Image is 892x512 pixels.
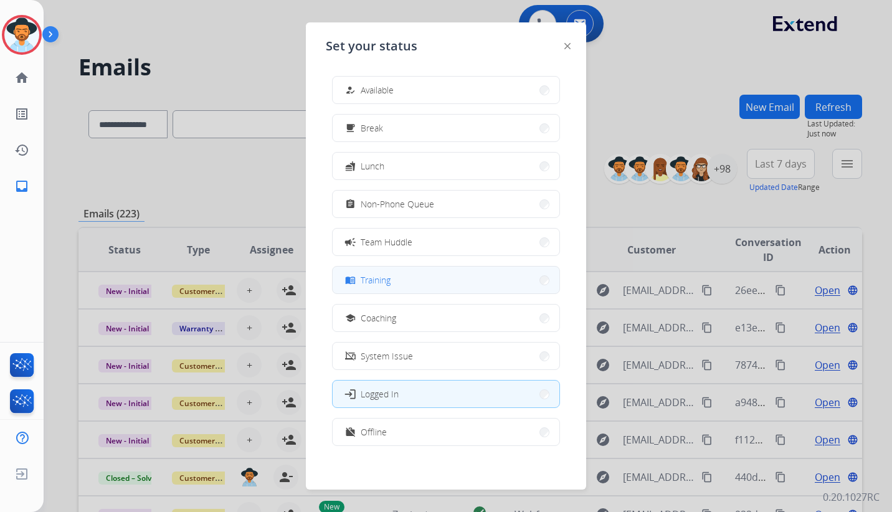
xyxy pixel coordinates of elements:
button: Break [333,115,559,141]
mat-icon: campaign [344,235,356,248]
span: Available [361,83,394,97]
mat-icon: work_off [345,427,356,437]
img: avatar [4,17,39,52]
span: Coaching [361,311,396,325]
span: Offline [361,425,387,439]
span: Logged In [361,387,399,401]
mat-icon: list_alt [14,107,29,121]
button: Training [333,267,559,293]
mat-icon: inbox [14,179,29,194]
button: Available [333,77,559,103]
button: Coaching [333,305,559,331]
span: Break [361,121,383,135]
mat-icon: phonelink_off [345,351,356,361]
span: Set your status [326,37,417,55]
mat-icon: fastfood [345,161,356,171]
button: Logged In [333,381,559,407]
button: System Issue [333,343,559,369]
span: Training [361,273,391,287]
p: 0.20.1027RC [823,490,880,505]
mat-icon: how_to_reg [345,85,356,95]
mat-icon: login [344,387,356,400]
mat-icon: history [14,143,29,158]
mat-icon: assignment [345,199,356,209]
button: Non-Phone Queue [333,191,559,217]
mat-icon: free_breakfast [345,123,356,133]
mat-icon: home [14,70,29,85]
button: Offline [333,419,559,445]
span: Team Huddle [361,235,412,249]
mat-icon: school [345,313,356,323]
button: Lunch [333,153,559,179]
button: Team Huddle [333,229,559,255]
span: Non-Phone Queue [361,197,434,211]
span: Lunch [361,159,384,173]
span: System Issue [361,349,413,363]
img: close-button [564,43,571,49]
mat-icon: menu_book [345,275,356,285]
